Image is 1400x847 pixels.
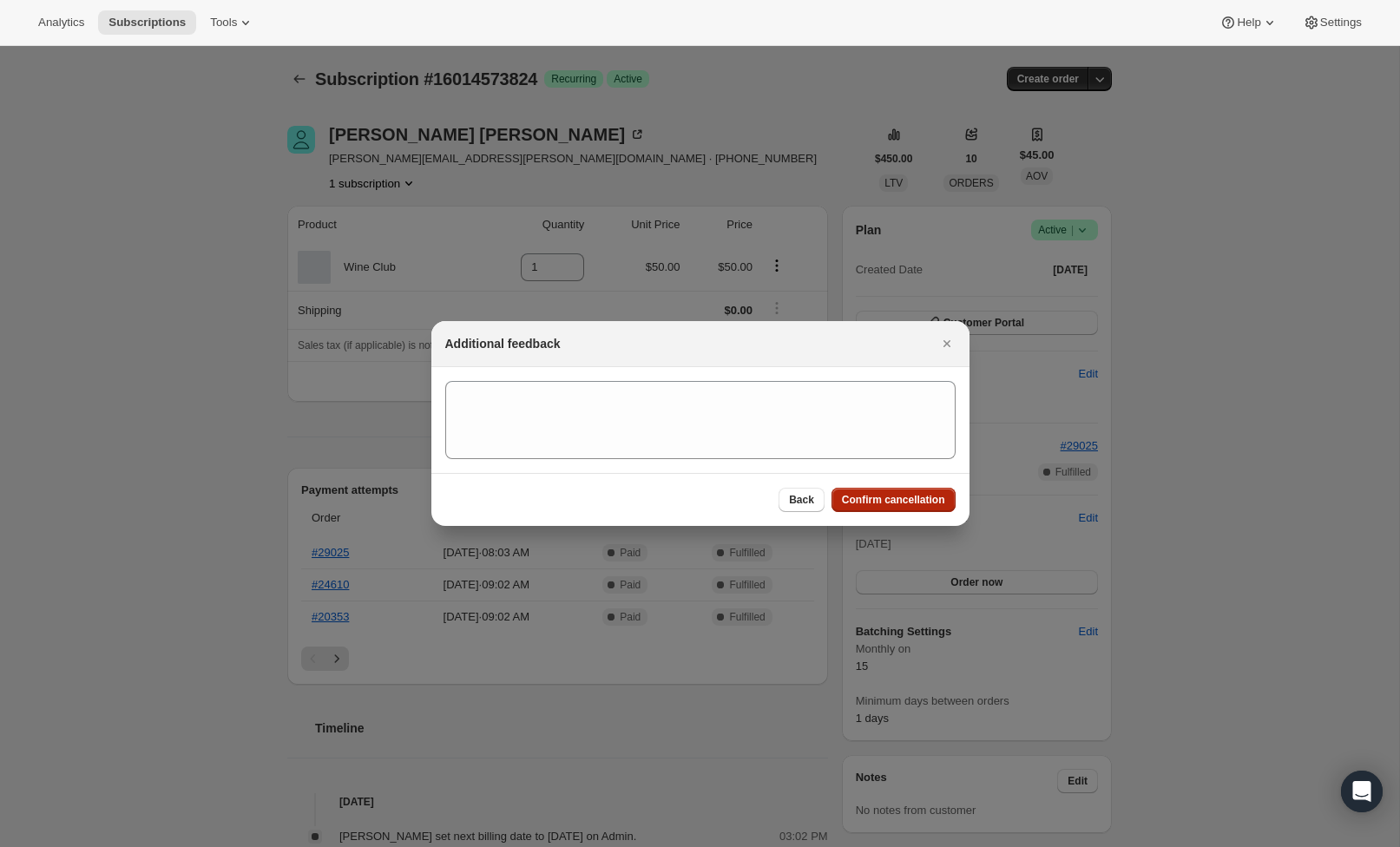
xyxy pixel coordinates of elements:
span: Confirm cancellation [842,493,945,507]
span: Settings [1320,16,1362,30]
button: Tools [200,10,265,35]
button: Settings [1292,10,1372,35]
button: Subscriptions [98,10,196,35]
button: Close [935,332,959,356]
button: Analytics [28,10,95,35]
h2: Additional feedback [445,335,561,352]
span: Tools [210,16,237,30]
span: Analytics [38,16,84,30]
button: Help [1209,10,1288,35]
span: Subscriptions [108,16,186,30]
button: Confirm cancellation [831,488,956,512]
span: Back [789,493,814,507]
span: Help [1237,16,1260,30]
div: Open Intercom Messenger [1341,771,1383,812]
button: Back [779,488,825,512]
